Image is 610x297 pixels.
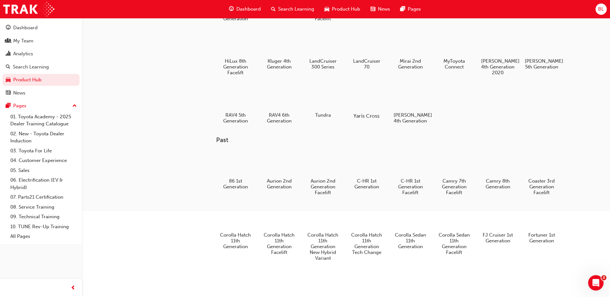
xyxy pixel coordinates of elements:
[306,112,340,118] h5: Tundra
[216,203,255,252] a: Corolla Hatch 11th Generation
[6,64,10,70] span: search-icon
[481,232,515,244] h5: FJ Cruiser 1st Generation
[481,178,515,190] h5: Camry 8th Generation
[596,4,607,15] button: BL
[262,112,296,124] h5: RAV4 6th Generation
[216,136,581,144] h3: Past
[349,113,385,119] h5: Yaris Cross
[3,21,79,100] button: DashboardMy TeamAnalyticsSearch LearningProduct HubNews
[306,178,340,195] h5: Aurion 2nd Generation Facelift
[3,87,79,99] a: News
[8,222,79,232] a: 10. TUNE Rev-Up Training
[262,58,296,70] h5: Kluger 4th Generation
[435,203,473,258] a: Corolla Sedan 11th Generation Facelift
[350,178,384,190] h5: C-HR 1st Generation
[370,5,375,13] span: news-icon
[350,58,384,70] h5: LandCruiser 70
[304,149,342,198] a: Aurion 2nd Generation Facelift
[216,149,255,192] a: 86 1st Generation
[266,3,319,16] a: search-iconSearch Learning
[304,83,342,120] a: Tundra
[435,29,473,72] a: MyToyota Connect
[478,149,517,192] a: Camry 8th Generation
[437,178,471,195] h5: Camry 7th Generation Facelift
[525,178,559,195] h5: Coaster 3rd Generation Facelift
[391,149,430,198] a: C-HR 1st Generation Facelift
[522,29,561,72] a: [PERSON_NAME] 5th Generation
[3,61,79,73] a: Search Learning
[3,74,79,86] a: Product Hub
[332,5,360,13] span: Product Hub
[216,83,255,126] a: RAV4 5th Generation
[13,63,49,71] div: Search Learning
[219,232,252,249] h5: Corolla Hatch 11th Generation
[319,3,365,16] a: car-iconProduct Hub
[8,212,79,222] a: 09. Technical Training
[394,232,427,249] h5: Corolla Sedan 11th Generation
[219,112,252,124] h5: RAV4 5th Generation
[8,112,79,129] a: 01. Toyota Academy - 2025 Dealer Training Catalogue
[262,232,296,255] h5: Corolla Hatch 11th Generation Facelift
[262,178,296,190] h5: Aurion 2nd Generation
[8,175,79,192] a: 06. Electrification (EV & Hybrid)
[271,5,276,13] span: search-icon
[378,5,390,13] span: News
[3,48,79,60] a: Analytics
[306,58,340,70] h5: LandCruiser 300 Series
[365,3,395,16] a: news-iconNews
[260,83,298,126] a: RAV4 6th Generation
[219,178,252,190] h5: 86 1st Generation
[304,203,342,264] a: Corolla Hatch 11th Generation New Hybrid Variant
[3,35,79,47] a: My Team
[522,149,561,198] a: Coaster 3rd Generation Facelift
[478,203,517,246] a: FJ Cruiser 1st Generation
[260,149,298,192] a: Aurion 2nd Generation
[6,77,11,83] span: car-icon
[304,29,342,72] a: LandCruiser 300 Series
[8,146,79,156] a: 03. Toyota For Life
[391,203,430,252] a: Corolla Sedan 11th Generation
[324,5,329,13] span: car-icon
[394,112,427,124] h5: [PERSON_NAME] 4th Generation
[260,203,298,258] a: Corolla Hatch 11th Generation Facelift
[395,3,426,16] a: pages-iconPages
[72,102,77,110] span: up-icon
[13,89,25,97] div: News
[481,58,515,76] h5: [PERSON_NAME] 4th Generation 2020
[6,103,11,109] span: pages-icon
[522,203,561,246] a: Fortuner 1st Generation
[8,231,79,241] a: All Pages
[347,83,386,120] a: Yaris Cross
[236,5,261,13] span: Dashboard
[347,203,386,258] a: Corolla Hatch 11th Generation Tech Change
[13,102,26,110] div: Pages
[588,275,604,291] iframe: Intercom live chat
[3,100,79,112] button: Pages
[6,25,11,31] span: guage-icon
[525,58,559,70] h5: [PERSON_NAME] 5th Generation
[525,232,559,244] h5: Fortuner 1st Generation
[224,3,266,16] a: guage-iconDashboard
[435,149,473,198] a: Camry 7th Generation Facelift
[391,29,430,72] a: Mirai 2nd Generation
[400,5,405,13] span: pages-icon
[8,166,79,175] a: 05. Sales
[6,51,11,57] span: chart-icon
[6,90,11,96] span: news-icon
[13,37,33,45] div: My Team
[6,38,11,44] span: people-icon
[3,22,79,34] a: Dashboard
[278,5,314,13] span: Search Learning
[408,5,421,13] span: Pages
[601,275,606,280] span: 2
[71,284,76,292] span: prev-icon
[260,29,298,72] a: Kluger 4th Generation
[8,202,79,212] a: 08. Service Training
[394,58,427,70] h5: Mirai 2nd Generation
[350,232,384,255] h5: Corolla Hatch 11th Generation Tech Change
[3,2,54,16] img: Trak
[437,232,471,255] h5: Corolla Sedan 11th Generation Facelift
[13,50,33,58] div: Analytics
[306,232,340,261] h5: Corolla Hatch 11th Generation New Hybrid Variant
